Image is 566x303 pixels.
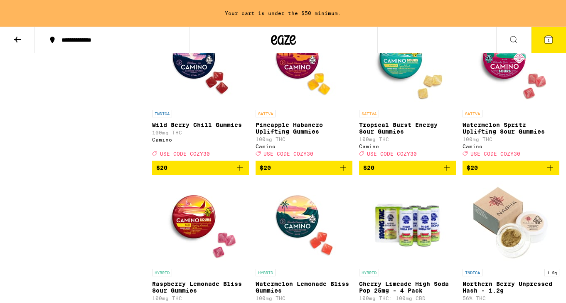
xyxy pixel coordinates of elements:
p: 100mg THC [256,137,352,142]
p: 100mg THC [256,296,352,301]
div: Camino [359,144,456,149]
button: 1 [531,27,566,53]
span: $20 [363,164,374,171]
p: 100mg THC [463,137,559,142]
div: Camino [256,144,352,149]
p: HYBRID [152,269,172,276]
a: Open page for Wild Berry Chill Gummies from Camino [152,22,249,161]
p: Pineapple Habanero Uplifting Gummies [256,122,352,135]
div: Camino [463,144,559,149]
img: Camino - Wild Berry Chill Gummies [159,22,242,106]
span: Hi. Need any help? [5,6,60,12]
div: Camino [152,137,249,142]
span: $20 [260,164,271,171]
img: Pabst Labs - Cherry Limeade High Soda Pop 25mg - 4 Pack [366,181,449,265]
p: 1.2g [544,269,559,276]
a: Open page for Pineapple Habanero Uplifting Gummies from Camino [256,22,352,161]
p: INDICA [152,110,172,117]
p: Watermelon Lemonade Bliss Gummies [256,281,352,294]
span: USE CODE COZY30 [470,151,520,156]
img: Camino - Raspberry Lemonade Bliss Sour Gummies [159,181,242,265]
p: HYBRID [359,269,379,276]
span: $20 [467,164,478,171]
p: SATIVA [359,110,379,117]
span: USE CODE COZY30 [160,151,210,156]
span: USE CODE COZY30 [367,151,417,156]
img: NASHA - Northern Berry Unpressed Hash - 1.2g [470,181,553,265]
a: Open page for Watermelon Spritz Uplifting Sour Gummies from Camino [463,22,559,161]
img: Camino - Watermelon Lemonade Bliss Gummies [263,181,346,265]
p: Wild Berry Chill Gummies [152,122,249,128]
p: Cherry Limeade High Soda Pop 25mg - 4 Pack [359,281,456,294]
button: Add to bag [152,161,249,175]
button: Add to bag [463,161,559,175]
p: SATIVA [256,110,276,117]
img: Camino - Watermelon Spritz Uplifting Sour Gummies [470,22,553,106]
p: HYBRID [256,269,276,276]
span: $20 [156,164,167,171]
p: Northern Berry Unpressed Hash - 1.2g [463,281,559,294]
span: 1 [547,38,550,43]
p: 100mg THC [152,296,249,301]
a: Open page for Tropical Burst Energy Sour Gummies from Camino [359,22,456,161]
p: 100mg THC [359,137,456,142]
button: Add to bag [256,161,352,175]
p: 100mg THC [152,130,249,135]
img: Camino - Tropical Burst Energy Sour Gummies [366,22,449,106]
span: USE CODE COZY30 [263,151,313,156]
button: Add to bag [359,161,456,175]
img: Camino - Pineapple Habanero Uplifting Gummies [263,22,346,106]
p: Tropical Burst Energy Sour Gummies [359,122,456,135]
p: INDICA [463,269,482,276]
p: 56% THC [463,296,559,301]
p: 100mg THC: 100mg CBD [359,296,456,301]
p: Watermelon Spritz Uplifting Sour Gummies [463,122,559,135]
p: Raspberry Lemonade Bliss Sour Gummies [152,281,249,294]
p: SATIVA [463,110,482,117]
